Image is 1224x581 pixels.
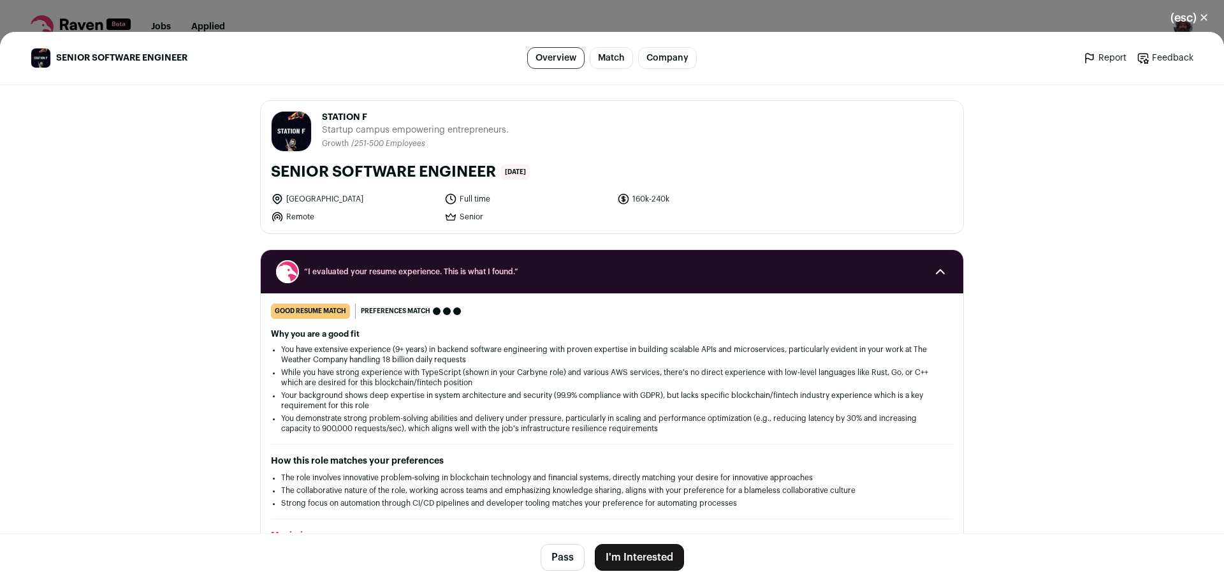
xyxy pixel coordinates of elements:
[354,140,425,147] span: 251-500 Employees
[638,47,697,69] a: Company
[541,544,585,571] button: Pass
[281,367,943,388] li: While you have strong experience with TypeScript (shown in your Carbyne role) and various AWS ser...
[271,329,953,339] h2: Why you are a good fit
[1137,52,1193,64] a: Feedback
[1083,52,1126,64] a: Report
[271,455,953,467] h2: How this role matches your preferences
[281,498,943,508] li: Strong focus on automation through CI/CD pipelines and developer tooling matches your preference ...
[281,344,943,365] li: You have extensive experience (9+ years) in backend software engineering with proven expertise in...
[31,48,50,68] img: 2dbab0c47218d733be777ce218c32688b434ac8b25a20df6f162d7d46d4e57eb.jpg
[281,413,943,434] li: You demonstrate strong problem-solving abilities and delivery under pressure, particularly in sca...
[272,112,311,151] img: 2dbab0c47218d733be777ce218c32688b434ac8b25a20df6f162d7d46d4e57eb.jpg
[351,139,425,149] li: /
[271,529,953,542] h2: Maximize your resume
[1155,4,1224,32] button: Close modal
[56,52,187,64] span: SENIOR SOFTWARE ENGINEER
[304,267,920,277] span: “I evaluated your resume experience. This is what I found.”
[322,124,509,136] span: Startup campus empowering entrepreneurs.
[271,304,350,319] div: good resume match
[527,47,585,69] a: Overview
[271,193,437,205] li: [GEOGRAPHIC_DATA]
[322,139,351,149] li: Growth
[271,162,496,182] h1: SENIOR SOFTWARE ENGINEER
[281,473,943,483] li: The role involves innovative problem-solving in blockchain technology and financial systems, dire...
[501,165,530,180] span: [DATE]
[444,210,610,223] li: Senior
[595,544,684,571] button: I'm Interested
[271,210,437,223] li: Remote
[444,193,610,205] li: Full time
[322,111,509,124] span: STATION F
[617,193,783,205] li: 160k-240k
[281,485,943,496] li: The collaborative nature of the role, working across teams and emphasizing knowledge sharing, ali...
[590,47,633,69] a: Match
[281,390,943,411] li: Your background shows deep expertise in system architecture and security (99.9% compliance with G...
[361,305,430,318] span: Preferences match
